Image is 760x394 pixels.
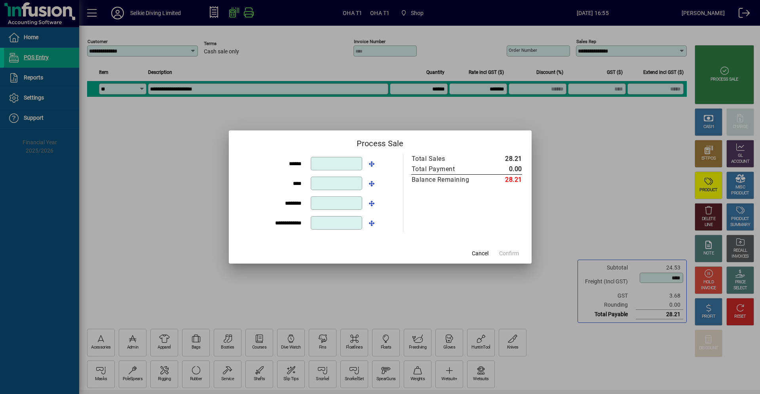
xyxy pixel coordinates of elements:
td: Total Sales [411,154,486,164]
td: 28.21 [486,154,522,164]
button: Cancel [467,246,493,260]
span: Cancel [472,249,488,258]
td: Total Payment [411,164,486,175]
td: 28.21 [486,175,522,185]
div: Balance Remaining [412,175,478,185]
h2: Process Sale [229,130,532,153]
td: 0.00 [486,164,522,175]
